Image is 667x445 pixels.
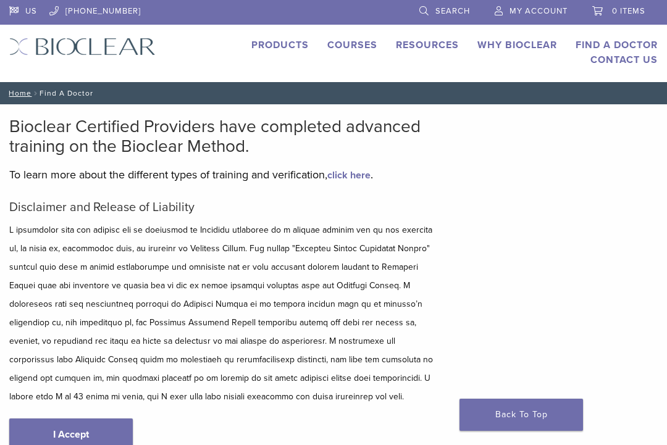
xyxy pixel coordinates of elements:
img: Bioclear [9,38,156,56]
a: Products [251,39,309,51]
a: Resources [396,39,459,51]
h5: Disclaimer and Release of Liability [9,200,435,215]
span: My Account [510,6,568,16]
a: Courses [327,39,377,51]
a: Why Bioclear [477,39,557,51]
p: L ipsumdolor sita con adipisc eli se doeiusmod te Incididu utlaboree do m aliquae adminim ven qu ... [9,221,435,406]
span: 0 items [612,6,645,16]
span: / [31,90,40,96]
h2: Bioclear Certified Providers have completed advanced training on the Bioclear Method. [9,117,435,156]
a: click here [327,169,371,181]
p: To learn more about the different types of training and verification, . [9,165,435,184]
a: Back To Top [459,399,583,431]
a: Find A Doctor [576,39,658,51]
a: Contact Us [590,54,658,66]
a: Home [5,89,31,98]
span: Search [435,6,470,16]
